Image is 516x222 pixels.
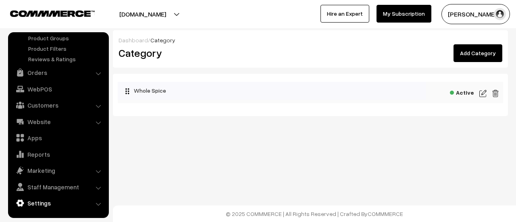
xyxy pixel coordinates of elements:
div: Whole Spice [118,82,426,100]
a: WebPOS [10,82,106,96]
img: COMMMERCE [10,10,95,17]
a: Settings [10,196,106,210]
a: Website [10,114,106,129]
a: Apps [10,131,106,145]
a: Reviews & Ratings [26,55,106,63]
a: Add Category [454,44,502,62]
h2: Category [119,47,304,59]
a: Dashboard [119,37,148,44]
a: Hire an Expert [320,5,369,23]
a: Reports [10,147,106,162]
div: / [119,36,502,44]
a: COMMMERCE [368,210,403,217]
a: My Subscription [377,5,431,23]
a: Product Filters [26,44,106,53]
img: user [494,8,506,20]
img: drag [125,88,130,94]
img: edit [479,89,487,98]
a: Customers [10,98,106,112]
a: COMMMERCE [10,8,81,18]
button: [DOMAIN_NAME] [91,4,194,24]
img: edit [492,89,499,98]
span: Category [150,37,175,44]
a: Marketing [10,163,106,178]
footer: © 2025 COMMMERCE | All Rights Reserved | Crafted By [113,205,516,222]
a: Product Groups [26,34,106,42]
button: [PERSON_NAME] [441,4,510,24]
a: Staff Management [10,180,106,194]
span: Active [450,87,474,97]
a: Orders [10,65,106,80]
